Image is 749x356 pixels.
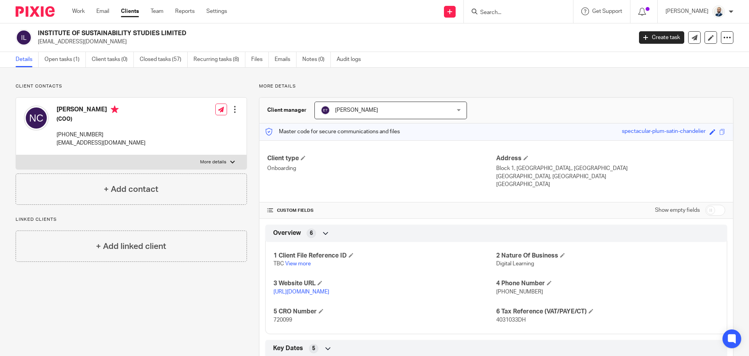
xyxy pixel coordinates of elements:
[273,279,496,288] h4: 3 Website URL
[24,106,49,131] img: svg%3E
[273,308,496,316] h4: 5 CRO Number
[496,252,719,260] h4: 2 Nature Of Business
[273,229,301,237] span: Overview
[337,52,367,67] a: Audit logs
[496,173,725,181] p: [GEOGRAPHIC_DATA], [GEOGRAPHIC_DATA]
[267,154,496,163] h4: Client type
[496,165,725,172] p: Block 1, [GEOGRAPHIC_DATA],, [GEOGRAPHIC_DATA]
[496,261,534,267] span: Digital Learning
[273,289,329,295] a: [URL][DOMAIN_NAME]
[16,6,55,17] img: Pixie
[273,252,496,260] h4: 1 Client File Reference ID
[16,29,32,46] img: svg%3E
[712,5,725,18] img: Mark%20LI%20profiler.png
[267,106,307,114] h3: Client manager
[251,52,269,67] a: Files
[496,279,719,288] h4: 4 Phone Number
[193,52,245,67] a: Recurring tasks (8)
[259,83,733,89] p: More details
[121,7,139,15] a: Clients
[96,7,109,15] a: Email
[496,289,543,295] span: [PHONE_NUMBER]
[273,317,292,323] span: 720099
[200,159,226,165] p: More details
[72,7,85,15] a: Work
[273,344,303,352] span: Key Dates
[275,52,296,67] a: Emails
[104,183,158,195] h4: + Add contact
[57,115,146,123] h5: (COO)
[96,240,166,252] h4: + Add linked client
[302,52,331,67] a: Notes (0)
[57,106,146,115] h4: [PERSON_NAME]
[38,38,627,46] p: [EMAIL_ADDRESS][DOMAIN_NAME]
[310,229,313,237] span: 6
[285,261,311,267] a: View more
[496,317,526,323] span: 4031033DH
[111,106,119,113] i: Primary
[267,208,496,214] h4: CUSTOM FIELDS
[335,107,378,113] span: [PERSON_NAME]
[16,52,39,67] a: Details
[496,308,719,316] h4: 6 Tax Reference (VAT/PAYE/CT)
[57,131,146,139] p: [PHONE_NUMBER]
[265,128,400,136] p: Master code for secure communications and files
[92,52,134,67] a: Client tasks (0)
[666,7,708,15] p: [PERSON_NAME]
[273,261,284,267] span: TBC
[140,52,188,67] a: Closed tasks (57)
[496,181,725,188] p: [GEOGRAPHIC_DATA]
[639,31,684,44] a: Create task
[151,7,163,15] a: Team
[267,165,496,172] p: Onboarding
[16,216,247,223] p: Linked clients
[592,9,622,14] span: Get Support
[496,154,725,163] h4: Address
[206,7,227,15] a: Settings
[622,127,706,136] div: spectacular-plum-satin-chandelier
[175,7,195,15] a: Reports
[38,29,509,38] h2: INSTITUTE OF SUSTAINABILITY STUDIES LIMITED
[57,139,146,147] p: [EMAIL_ADDRESS][DOMAIN_NAME]
[312,345,315,352] span: 5
[321,106,330,115] img: svg%3E
[479,9,550,16] input: Search
[44,52,86,67] a: Open tasks (1)
[655,206,700,214] label: Show empty fields
[16,83,247,89] p: Client contacts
